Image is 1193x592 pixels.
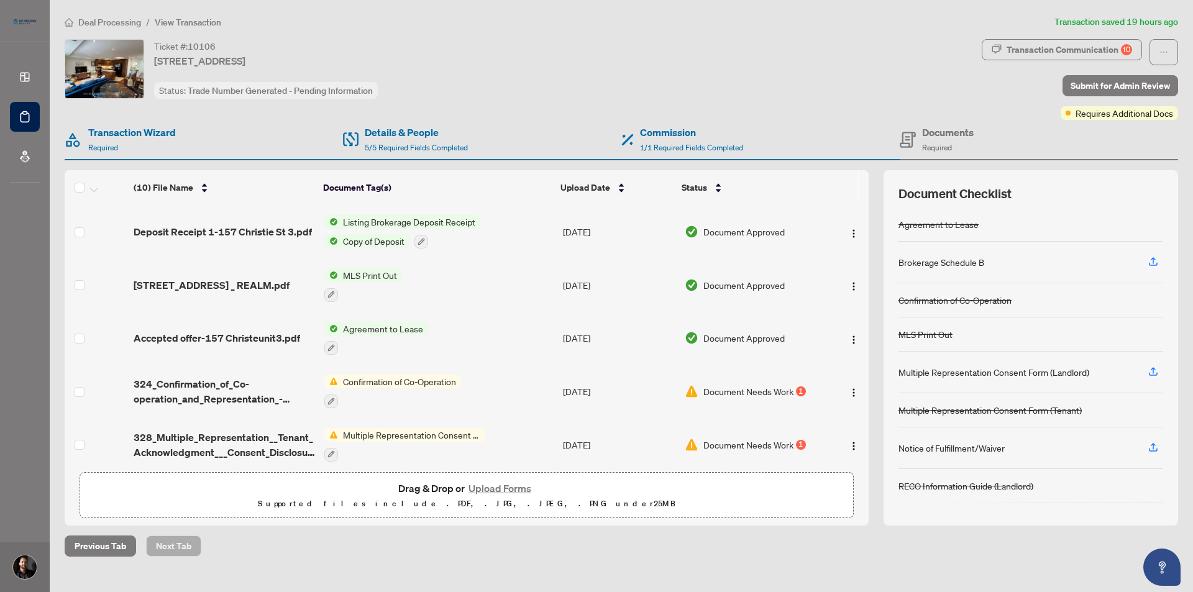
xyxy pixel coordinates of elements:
[640,125,743,140] h4: Commission
[560,181,610,194] span: Upload Date
[338,234,409,248] span: Copy of Deposit
[324,428,338,442] img: Status Icon
[1076,106,1173,120] span: Requires Additional Docs
[365,143,468,152] span: 5/5 Required Fields Completed
[134,278,290,293] span: [STREET_ADDRESS] _ REALM.pdf
[685,225,698,239] img: Document Status
[324,428,485,462] button: Status IconMultiple Representation Consent Form (Tenant)
[558,418,679,471] td: [DATE]
[134,330,300,345] span: Accepted offer-157 Christeunit3.pdf
[558,205,679,258] td: [DATE]
[134,376,314,406] span: 324_Confirmation_of_Co-operation_and_Representation_-_Tenant_Landlord_-_PropTx-[PERSON_NAME].pdf
[338,375,461,388] span: Confirmation of Co-Operation
[844,435,864,455] button: Logo
[677,170,823,205] th: Status
[188,85,373,96] span: Trade Number Generated - Pending Information
[65,535,136,557] button: Previous Tab
[338,268,402,282] span: MLS Print Out
[703,385,793,398] span: Document Needs Work
[155,17,221,28] span: View Transaction
[465,480,535,496] button: Upload Forms
[88,143,118,152] span: Required
[898,479,1033,493] div: RECO Information Guide (Landlord)
[849,441,859,451] img: Logo
[898,365,1089,379] div: Multiple Representation Consent Form (Landlord)
[685,385,698,398] img: Document Status
[849,229,859,239] img: Logo
[134,181,193,194] span: (10) File Name
[703,438,793,452] span: Document Needs Work
[703,331,785,345] span: Document Approved
[849,281,859,291] img: Logo
[796,386,806,396] div: 1
[65,18,73,27] span: home
[844,222,864,242] button: Logo
[338,428,485,442] span: Multiple Representation Consent Form (Tenant)
[555,170,677,205] th: Upload Date
[129,170,319,205] th: (10) File Name
[558,312,679,365] td: [DATE]
[146,535,201,557] button: Next Tab
[796,440,806,450] div: 1
[154,82,378,99] div: Status:
[134,224,312,239] span: Deposit Receipt 1-157 Christie St 3.pdf
[844,275,864,295] button: Logo
[844,381,864,401] button: Logo
[685,331,698,345] img: Document Status
[13,555,37,579] img: Profile Icon
[78,17,141,28] span: Deal Processing
[365,125,468,140] h4: Details & People
[338,322,428,335] span: Agreement to Lease
[324,268,402,302] button: Status IconMLS Print Out
[154,39,216,53] div: Ticket #:
[849,335,859,345] img: Logo
[558,365,679,418] td: [DATE]
[318,170,555,205] th: Document Tag(s)
[558,258,679,312] td: [DATE]
[324,322,428,355] button: Status IconAgreement to Lease
[1054,15,1178,29] article: Transaction saved 19 hours ago
[922,125,974,140] h4: Documents
[324,322,338,335] img: Status Icon
[65,40,144,98] img: IMG-C12398323_1.jpg
[324,215,480,248] button: Status IconListing Brokerage Deposit ReceiptStatus IconCopy of Deposit
[898,255,984,269] div: Brokerage Schedule B
[898,327,953,341] div: MLS Print Out
[982,39,1142,60] button: Transaction Communication10
[324,234,338,248] img: Status Icon
[1063,75,1178,96] button: Submit for Admin Review
[398,480,535,496] span: Drag & Drop or
[1159,48,1168,57] span: ellipsis
[898,403,1082,417] div: Multiple Representation Consent Form (Tenant)
[154,53,245,68] span: [STREET_ADDRESS]
[88,496,846,511] p: Supported files include .PDF, .JPG, .JPEG, .PNG under 25 MB
[685,278,698,292] img: Document Status
[146,15,150,29] li: /
[844,328,864,348] button: Logo
[685,438,698,452] img: Document Status
[75,536,126,556] span: Previous Tab
[898,217,979,231] div: Agreement to Lease
[849,388,859,398] img: Logo
[1121,44,1132,55] div: 10
[134,430,314,460] span: 328_Multiple_Representation__Tenant_Acknowledgment___Consent_Disclosure_-_PropTx-[PERSON_NAME].pdf
[324,268,338,282] img: Status Icon
[898,441,1005,455] div: Notice of Fulfillment/Waiver
[338,215,480,229] span: Listing Brokerage Deposit Receipt
[1143,549,1181,586] button: Open asap
[324,375,461,408] button: Status IconConfirmation of Co-Operation
[1007,40,1132,60] div: Transaction Communication
[898,185,1012,203] span: Document Checklist
[88,125,176,140] h4: Transaction Wizard
[898,293,1012,307] div: Confirmation of Co-Operation
[640,143,743,152] span: 1/1 Required Fields Completed
[922,143,952,152] span: Required
[188,41,216,52] span: 10106
[324,375,338,388] img: Status Icon
[1071,76,1170,96] span: Submit for Admin Review
[10,16,40,28] img: logo
[324,215,338,229] img: Status Icon
[703,225,785,239] span: Document Approved
[682,181,707,194] span: Status
[80,473,853,519] span: Drag & Drop orUpload FormsSupported files include .PDF, .JPG, .JPEG, .PNG under25MB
